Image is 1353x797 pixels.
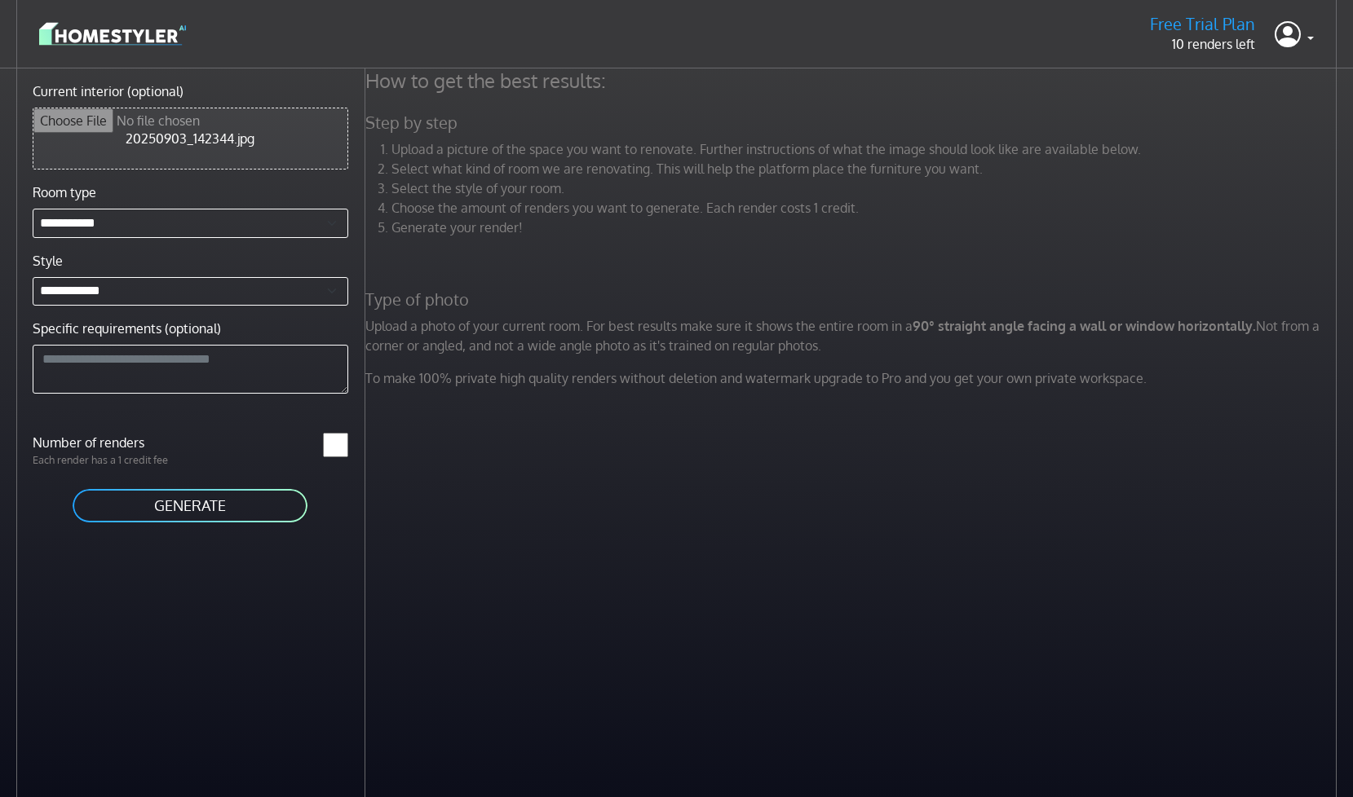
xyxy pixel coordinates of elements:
h5: Free Trial Plan [1150,14,1255,34]
label: Style [33,251,63,271]
label: Number of renders [23,433,190,452]
h5: Type of photo [356,289,1351,310]
p: Each render has a 1 credit fee [23,452,190,468]
h5: Step by step [356,112,1351,133]
p: Upload a photo of your current room. For best results make sure it shows the entire room in a Not... [356,316,1351,355]
li: Choose the amount of renders you want to generate. Each render costs 1 credit. [391,198,1341,218]
li: Upload a picture of the space you want to renovate. Further instructions of what the image should... [391,139,1341,159]
p: To make 100% private high quality renders without deletion and watermark upgrade to Pro and you g... [356,368,1351,388]
li: Select what kind of room we are renovating. This will help the platform place the furniture you w... [391,159,1341,178]
strong: 90° straight angle facing a wall or window horizontally. [913,318,1256,334]
p: 10 renders left [1150,34,1255,54]
button: GENERATE [71,487,309,524]
label: Current interior (optional) [33,81,183,101]
label: Room type [33,183,96,202]
h4: How to get the best results: [356,68,1351,93]
li: Select the style of your room. [391,178,1341,198]
img: logo-3de290ba35641baa71223ecac5eacb59cb85b4c7fdf211dc9aaecaaee71ea2f8.svg [39,20,186,48]
label: Specific requirements (optional) [33,319,221,338]
li: Generate your render! [391,218,1341,237]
